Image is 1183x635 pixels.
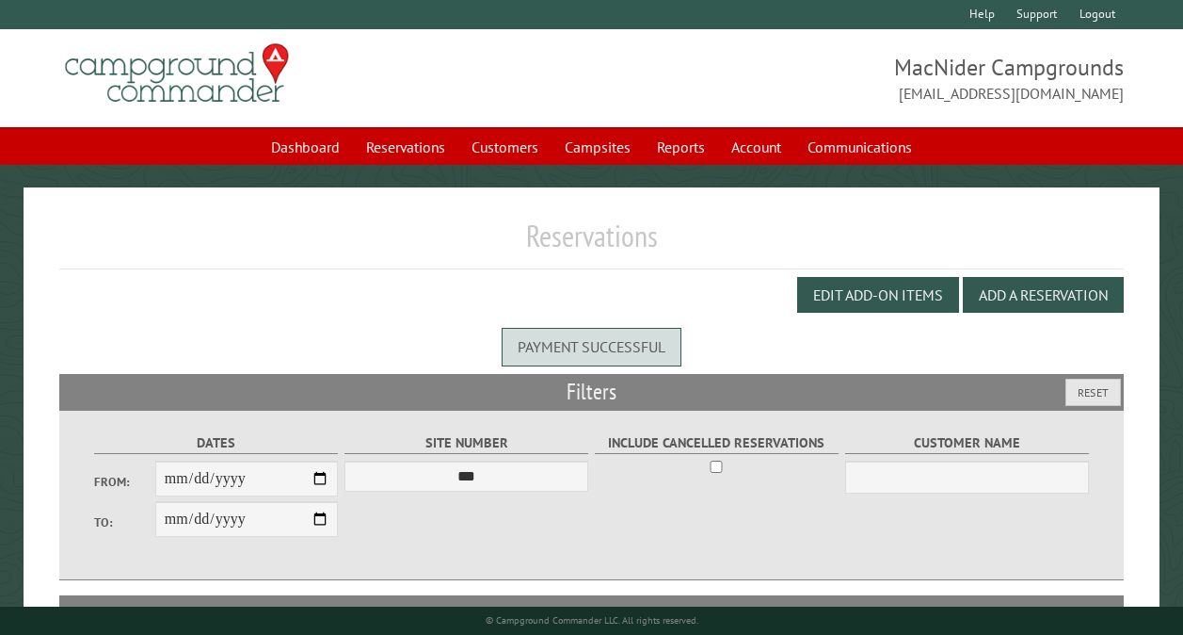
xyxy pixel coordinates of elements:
a: Customers [460,129,550,165]
th: Camper Details [308,595,624,629]
a: Dashboard [260,129,351,165]
th: Dates [172,595,308,629]
th: Site [69,595,172,629]
label: To: [94,513,155,531]
a: Reservations [355,129,456,165]
h1: Reservations [59,218,1124,269]
th: Edit [1017,595,1125,629]
div: Payment successful [502,328,681,366]
small: © Campground Commander LLC. All rights reserved. [486,614,698,627]
label: Dates [94,432,338,454]
a: Campsites [553,129,642,165]
label: Site Number [344,432,588,454]
label: From: [94,473,155,491]
a: Account [720,129,792,165]
label: Customer Name [845,432,1089,454]
a: Communications [796,129,923,165]
button: Add a Reservation [963,277,1124,313]
button: Edit Add-on Items [797,277,959,313]
a: Reports [646,129,716,165]
button: Reset [1065,379,1121,406]
th: Customer [623,595,841,629]
img: Campground Commander [59,37,295,110]
h2: Filters [59,374,1124,410]
span: MacNider Campgrounds [EMAIL_ADDRESS][DOMAIN_NAME] [592,52,1125,105]
th: Total [842,595,918,629]
label: Include Cancelled Reservations [595,432,839,454]
th: Due [918,595,1017,629]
